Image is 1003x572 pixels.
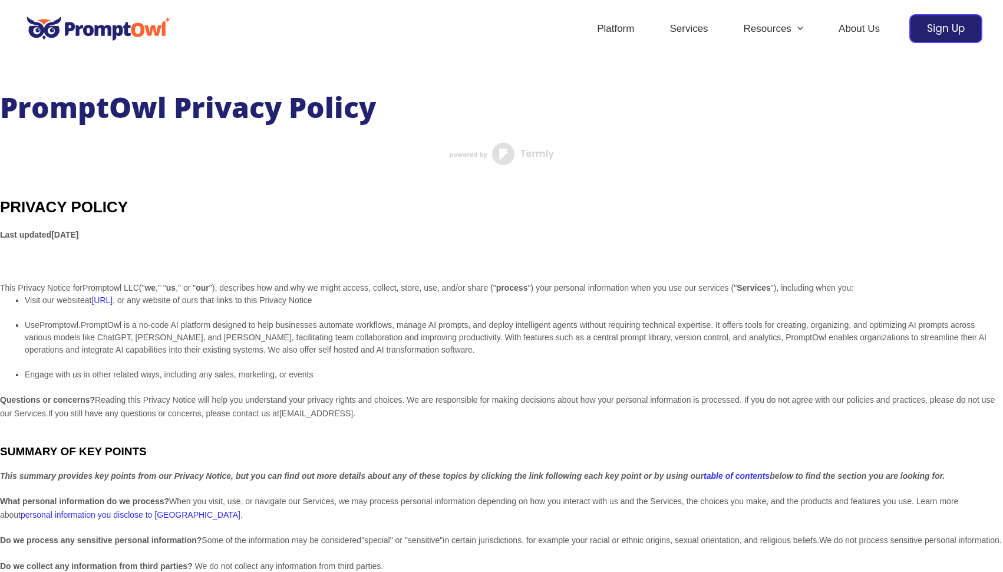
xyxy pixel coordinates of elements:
[791,8,803,50] span: Menu Toggle
[144,283,156,292] strong: we
[821,8,898,50] a: About Us
[25,320,986,354] span: Use .
[579,8,652,50] a: Platform
[25,295,312,305] span: Visit our website at
[909,14,982,43] a: Sign Up
[212,283,853,292] span: ), describes how and why we might access, collect, store, use, and/or share ( " " ) your personal...
[279,409,353,418] bdt: [EMAIL_ADDRESS]
[113,295,312,305] bdt: , or any website of ours that links to this Privacy Notice
[240,510,243,520] span: .
[737,283,771,292] strong: Services
[704,471,770,481] a: table of contents
[83,283,139,292] bdt: Promptowl LLC
[91,295,113,305] a: [URL]
[166,283,176,292] strong: us
[496,283,528,292] strong: process
[726,8,821,50] a: ResourcesMenu Toggle
[579,8,898,50] nav: Site Navigation: Header
[51,230,78,239] bdt: [DATE]
[196,283,209,292] strong: our
[21,510,240,520] a: personal information you disclose to [GEOGRAPHIC_DATA]
[39,320,78,330] bdt: Promptowl
[25,370,314,379] span: Engage with us in other related ways, including any sales, marketing, or events
[652,8,725,50] a: Services
[770,471,945,481] em: below to find the section you are looking for.
[25,320,986,354] bdt: ​PromptOwl is a no-code AI platform designed to help businesses automate workflows, manage AI pro...
[21,8,177,49] img: promptowl.ai logo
